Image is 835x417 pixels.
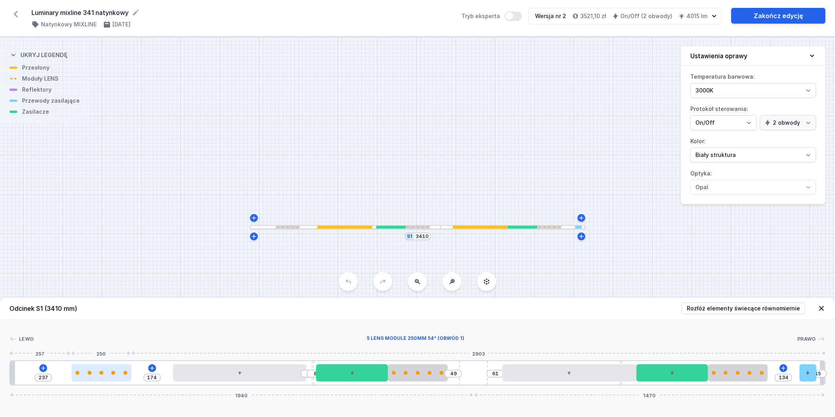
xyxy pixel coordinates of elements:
[173,364,307,382] div: LED opal module 560mm
[232,393,251,397] span: 1940
[44,304,77,312] span: (3410 mm)
[39,364,47,372] button: Dodaj element
[681,46,826,66] button: Ustawienia oprawy
[32,351,48,356] span: 257
[800,364,817,382] div: Hole for power supply cable
[20,51,68,59] h4: Ukryj legendę
[37,375,50,381] input: Wymiar [mm]
[690,135,816,162] label: Kolor:
[620,12,672,20] h4: On/Off (2 obwody)
[780,364,787,372] button: Dodaj element
[316,364,388,382] div: ON/OFF Driver - up to 16W
[9,304,77,313] h4: Odcinek S1
[798,336,817,342] span: Prawo
[731,8,826,24] a: Zakończ edycję
[303,371,316,377] input: Wymiar [mm]
[112,20,131,28] h4: [DATE]
[148,364,156,372] button: Dodaj element
[416,233,429,240] input: Wymiar [mm]
[469,351,488,356] span: 2903
[146,375,158,381] input: Wymiar [mm]
[708,364,768,382] div: 5 LENS module 250mm 54°
[309,371,322,377] input: Wymiar [mm]
[535,12,566,20] div: Wersja nr 2
[72,364,131,382] div: 5 LENS module 250mm 54°
[462,11,522,21] label: Tryb eksperta
[687,304,800,312] span: Rozłóż elementy świecące równomiernie
[528,8,722,24] button: Wersja nr 23521,10 złOn/Off (2 obwody)4015 lm
[502,364,636,382] div: LED opal module 560mm
[93,351,109,356] span: 250
[690,115,757,130] select: Protokół sterowania:
[777,375,790,381] input: Wymiar [mm]
[690,167,816,195] label: Optyka:
[580,12,606,20] h4: 3521,10 zł
[505,11,522,21] button: Tryb eksperta
[690,103,816,130] label: Protokół sterowania:
[690,180,816,195] select: Optyka:
[690,83,816,98] select: Temperatura barwowa:
[31,8,452,17] form: Luminary mixline 341 natynkowy
[690,148,816,162] select: Kolor:
[447,371,460,377] input: Wymiar [mm]
[489,371,502,377] input: Wymiar [mm]
[34,335,797,343] div: 5 LENS module 250mm 54° (obwód 1)
[690,70,816,98] label: Temperatura barwowa:
[812,371,824,377] input: Wymiar [mm]
[41,20,97,28] h4: Natynkowy MIXLINE
[19,336,34,342] span: Lewo
[682,303,805,314] button: Rozłóż elementy świecące równomiernie
[636,364,708,382] div: ON/OFF Driver - up to 40W
[690,51,747,61] h4: Ustawienia oprawy
[760,115,816,130] select: Protokół sterowania:
[388,364,448,382] div: 5 LENS module 250mm 54°
[9,45,68,64] button: Ukryj legendę
[132,9,140,17] button: Edytuj nazwę projektu
[686,12,707,20] h4: 4015 lm
[640,393,659,397] span: 1470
